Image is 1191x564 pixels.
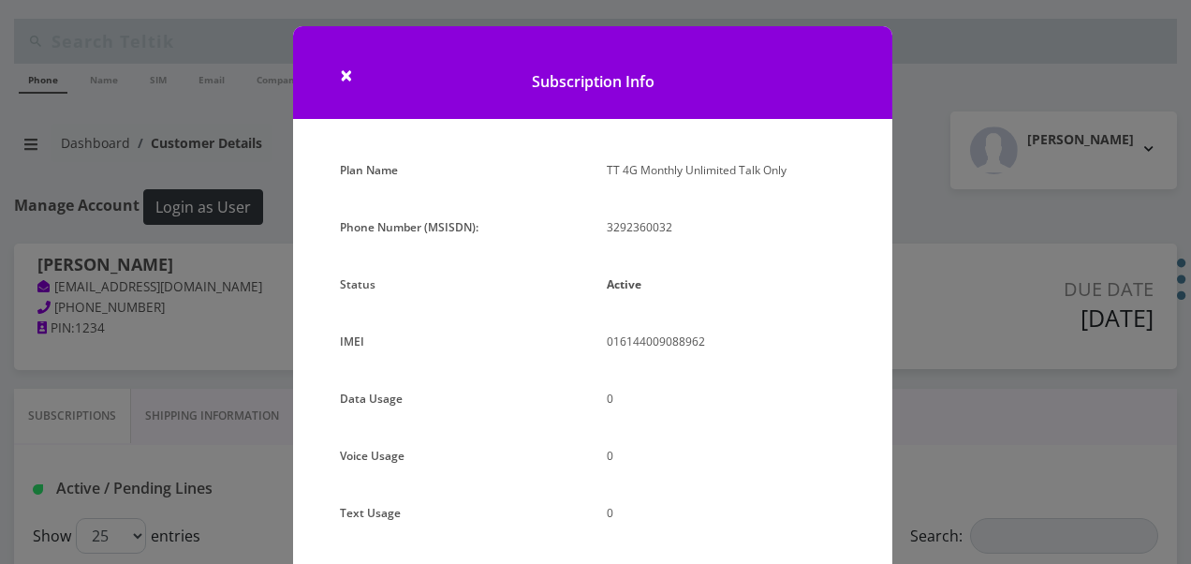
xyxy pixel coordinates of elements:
[340,59,353,90] span: ×
[340,64,353,86] button: Close
[340,271,375,298] label: Status
[607,276,641,292] strong: Active
[293,26,892,119] h1: Subscription Info
[607,328,845,355] p: 016144009088962
[607,385,845,412] p: 0
[607,499,845,527] p: 0
[607,156,845,184] p: TT 4G Monthly Unlimited Talk Only
[340,442,404,469] label: Voice Usage
[340,499,401,527] label: Text Usage
[607,442,845,469] p: 0
[340,328,364,355] label: IMEI
[340,214,478,241] label: Phone Number (MSISDN):
[607,214,845,241] p: 3292360032
[340,385,403,412] label: Data Usage
[340,156,398,184] label: Plan Name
